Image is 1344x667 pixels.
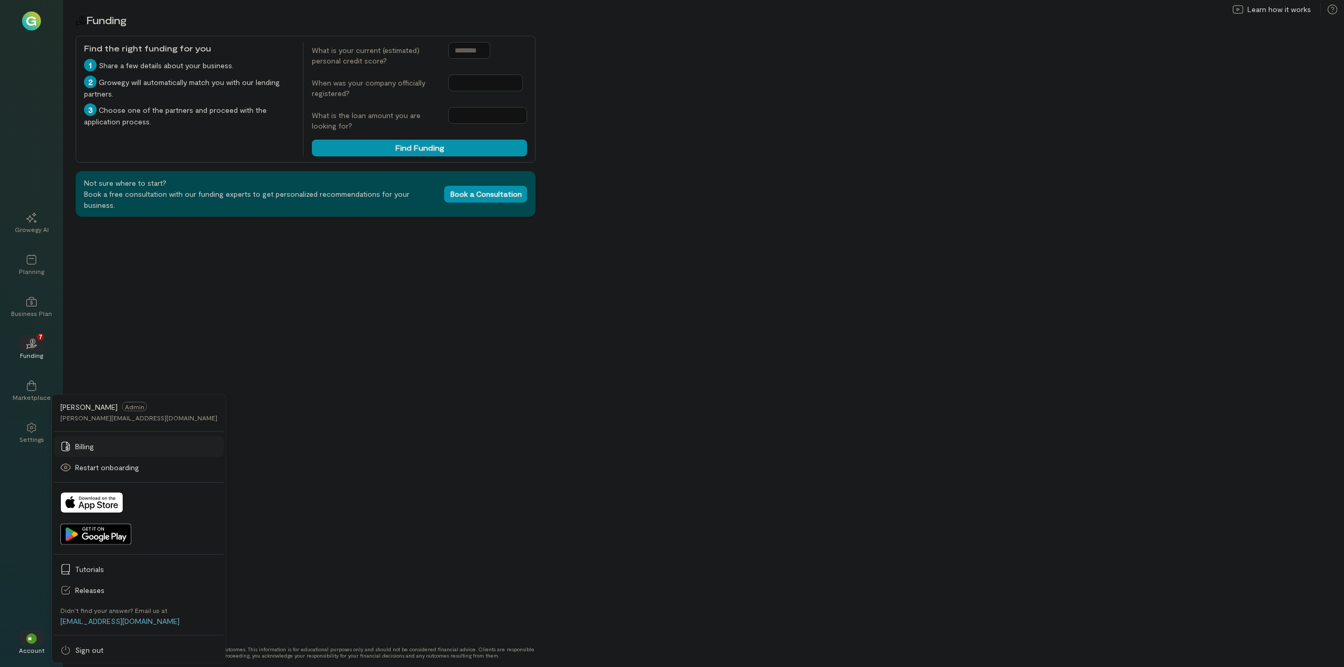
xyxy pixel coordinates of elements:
a: Sign out [54,640,224,661]
span: 7 [39,332,43,341]
div: Business Plan [11,309,52,317]
label: What is your current (estimated) personal credit score? [312,45,438,66]
div: 2 [84,76,97,88]
div: Funding [20,351,43,359]
img: Download on App Store [60,492,123,513]
span: Funding [86,14,127,26]
label: What is the loan amount you are looking for? [312,110,438,131]
span: Sign out [75,645,217,655]
a: Settings [13,414,50,452]
span: Restart onboarding [75,462,217,473]
a: Tutorials [54,559,224,580]
span: Book a Consultation [450,189,522,198]
span: Admin [122,402,147,411]
div: Marketplace [13,393,51,401]
div: Growegy will automatically match you with our lending partners. [84,76,295,99]
a: Billing [54,436,224,457]
a: Marketplace [13,372,50,410]
a: Restart onboarding [54,457,224,478]
img: Get it on Google Play [60,524,131,545]
div: [PERSON_NAME][EMAIL_ADDRESS][DOMAIN_NAME] [60,414,217,422]
span: Releases [75,585,217,596]
label: When was your company officially registered? [312,78,438,99]
a: Funding [13,330,50,368]
a: Business Plan [13,288,50,326]
div: Find the right funding for you [84,42,295,55]
div: Account [19,646,45,654]
button: Find Funding [312,140,527,156]
a: Planning [13,246,50,284]
a: Growegy AI [13,204,50,242]
a: [EMAIL_ADDRESS][DOMAIN_NAME] [60,617,180,626]
div: Didn’t find your answer? Email us at [60,606,167,615]
div: Share a few details about your business. [84,59,295,71]
div: Growegy AI [15,225,49,234]
div: Disclaimer: Results may vary, and there are no guarantees of outcomes. This information is for ed... [76,646,535,659]
div: Choose one of the partners and proceed with the application process. [84,103,295,127]
span: Tutorials [75,564,217,575]
a: Releases [54,580,224,601]
div: 3 [84,103,97,116]
span: Learn how it works [1247,4,1311,15]
button: Book a Consultation [444,186,527,203]
div: Planning [19,267,44,276]
div: Not sure where to start? Book a free consultation with our funding experts to get personalized re... [76,171,535,217]
div: 1 [84,59,97,71]
span: [PERSON_NAME] [60,402,118,411]
div: Settings [19,435,44,443]
span: Billing [75,441,217,452]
